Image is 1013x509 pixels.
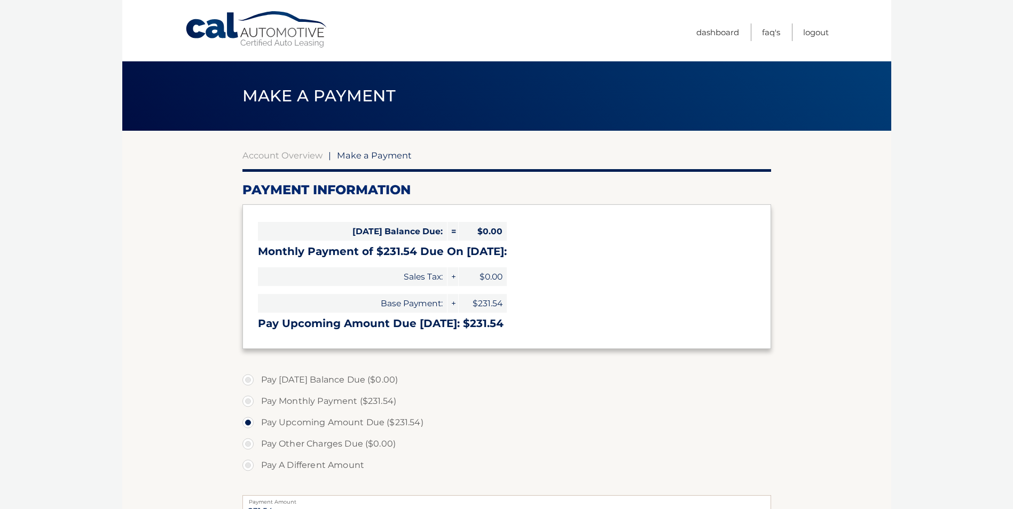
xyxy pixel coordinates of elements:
[258,317,756,330] h3: Pay Upcoming Amount Due [DATE]: $231.54
[258,245,756,258] h3: Monthly Payment of $231.54 Due On [DATE]:
[242,455,771,476] label: Pay A Different Amount
[459,222,507,241] span: $0.00
[447,222,458,241] span: =
[242,495,771,504] label: Payment Amount
[242,433,771,455] label: Pay Other Charges Due ($0.00)
[242,369,771,391] label: Pay [DATE] Balance Due ($0.00)
[762,23,780,41] a: FAQ's
[258,267,447,286] span: Sales Tax:
[242,86,396,106] span: Make a Payment
[242,150,323,161] a: Account Overview
[459,267,507,286] span: $0.00
[447,267,458,286] span: +
[258,222,447,241] span: [DATE] Balance Due:
[696,23,739,41] a: Dashboard
[459,294,507,313] span: $231.54
[242,182,771,198] h2: Payment Information
[447,294,458,313] span: +
[328,150,331,161] span: |
[185,11,329,49] a: Cal Automotive
[803,23,829,41] a: Logout
[242,412,771,433] label: Pay Upcoming Amount Due ($231.54)
[242,391,771,412] label: Pay Monthly Payment ($231.54)
[258,294,447,313] span: Base Payment:
[337,150,412,161] span: Make a Payment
